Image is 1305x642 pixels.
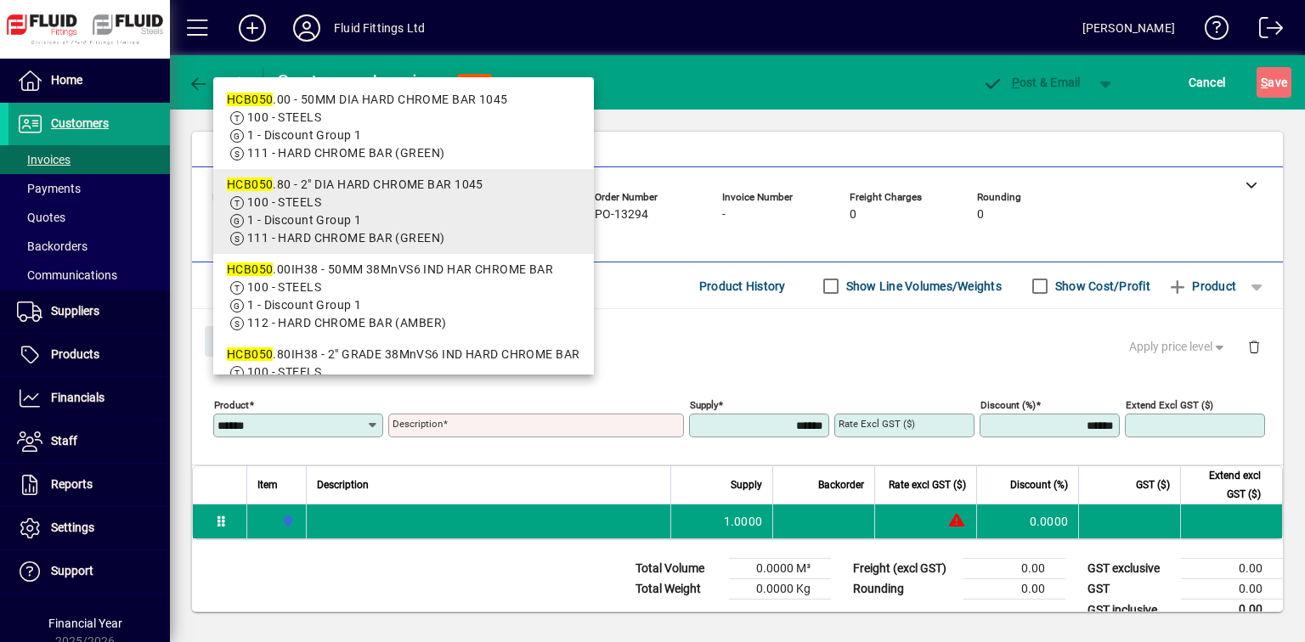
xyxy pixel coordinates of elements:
button: Apply price level [1122,332,1234,363]
div: .80IH38 - 2" GRADE 38MnVS6 IND HARD CHROME BAR [227,346,580,363]
span: Discount (%) [1010,476,1068,494]
span: Close [212,328,256,356]
span: Product History [699,273,786,300]
button: Add [225,13,280,43]
mat-label: Supply [690,399,718,411]
a: Home [8,59,170,102]
button: Post & Email [974,67,1089,98]
a: Support [8,550,170,593]
td: Total Volume [627,559,729,579]
em: HCB050 [227,262,274,276]
mat-label: Extend excl GST ($) [1126,399,1213,411]
mat-option: HCB050.80 - 2" DIA HARD CHROME BAR 1045 [213,169,594,254]
span: Home [51,73,82,87]
button: Back [184,67,249,98]
td: 0.0000 M³ [729,559,831,579]
span: AUCKLAND [277,512,297,531]
span: - [722,208,726,222]
span: Supply [731,476,762,494]
label: Show Line Volumes/Weights [843,278,1002,295]
div: Product [192,309,1283,371]
div: Customer Invoice [276,69,440,96]
span: 100 - STEELS [247,365,321,379]
td: 0.0000 [976,504,1078,538]
a: Backorders [8,232,170,261]
span: GST ($) [1136,476,1170,494]
div: [PERSON_NAME] [1082,14,1175,42]
app-page-header-button: Delete [1234,339,1274,354]
td: 0.00 [1181,579,1283,600]
a: Products [8,334,170,376]
span: PO-13294 [595,208,648,222]
a: Suppliers [8,290,170,333]
span: Invoices [17,153,71,166]
span: Apply price level [1129,338,1228,356]
span: Communications [17,268,117,282]
button: Profile [280,13,334,43]
td: GST [1079,579,1181,600]
a: Payments [8,174,170,203]
span: 112 - HARD CHROME BAR (AMBER) [247,316,447,329]
td: 0.0000 Kg [729,579,831,600]
span: Backorder [818,476,864,494]
span: 0 [850,208,856,222]
span: Item [257,476,278,494]
td: 0.00 [963,579,1065,600]
mat-label: Discount (%) [980,399,1036,411]
span: 111 - HARD CHROME BAR (GREEN) [247,146,445,160]
a: Reports [8,464,170,506]
div: .00IH38 - 50MM 38MnVS6 IND HAR CHROME BAR [227,261,580,279]
span: Settings [51,521,94,534]
mat-label: Rate excl GST ($) [839,418,915,430]
a: Logout [1246,3,1284,59]
span: 0 [977,208,984,222]
span: Financials [51,391,105,404]
span: Staff [51,434,77,448]
td: Freight (excl GST) [845,559,963,579]
span: 100 - STEELS [247,195,321,209]
div: Fluid Fittings Ltd [334,14,425,42]
span: Extend excl GST ($) [1191,466,1261,504]
span: Back [188,76,245,89]
app-page-header-button: Back [170,67,263,98]
span: S [1261,76,1268,89]
span: 111 - HARD CHROME BAR (GREEN) [247,231,445,245]
span: Quotes [17,211,65,224]
button: Cancel [1184,67,1230,98]
button: Save [1257,67,1291,98]
label: Show Cost/Profit [1052,278,1150,295]
span: ost & Email [982,76,1081,89]
span: Reports [51,477,93,491]
span: Products [51,347,99,361]
a: Knowledge Base [1192,3,1229,59]
td: 0.00 [1181,600,1283,621]
a: Quotes [8,203,170,232]
span: Backorders [17,239,88,253]
span: 1 - Discount Group 1 [247,128,362,142]
mat-label: Product [214,399,249,411]
em: HCB050 [227,93,274,106]
a: Staff [8,420,170,463]
a: Settings [8,507,170,549]
span: Payments [17,182,81,195]
button: Product History [692,271,793,301]
mat-label: Description [393,418,443,430]
span: Customers [51,116,109,130]
span: P [1012,76,1020,89]
mat-option: HCB050.80IH38 - 2" GRADE 38MnVS6 IND HARD CHROME BAR [213,339,594,424]
a: Financials [8,377,170,420]
a: Invoices [8,145,170,174]
span: 1 - Discount Group 1 [247,298,362,312]
em: HCB050 [227,347,274,361]
em: HCB050 [227,177,274,191]
mat-option: HCB050.00 - 50MM DIA HARD CHROME BAR 1045 [213,84,594,169]
mat-option: HCB050.00IH38 - 50MM 38MnVS6 IND HAR CHROME BAR [213,254,594,339]
span: 1 - Discount Group 1 [247,213,362,227]
span: ave [1261,69,1287,96]
td: Total Weight [627,579,729,600]
span: Support [51,564,93,577]
span: 100 - STEELS [247,110,321,124]
span: Suppliers [51,304,99,318]
td: GST exclusive [1079,559,1181,579]
button: Close [205,326,263,357]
